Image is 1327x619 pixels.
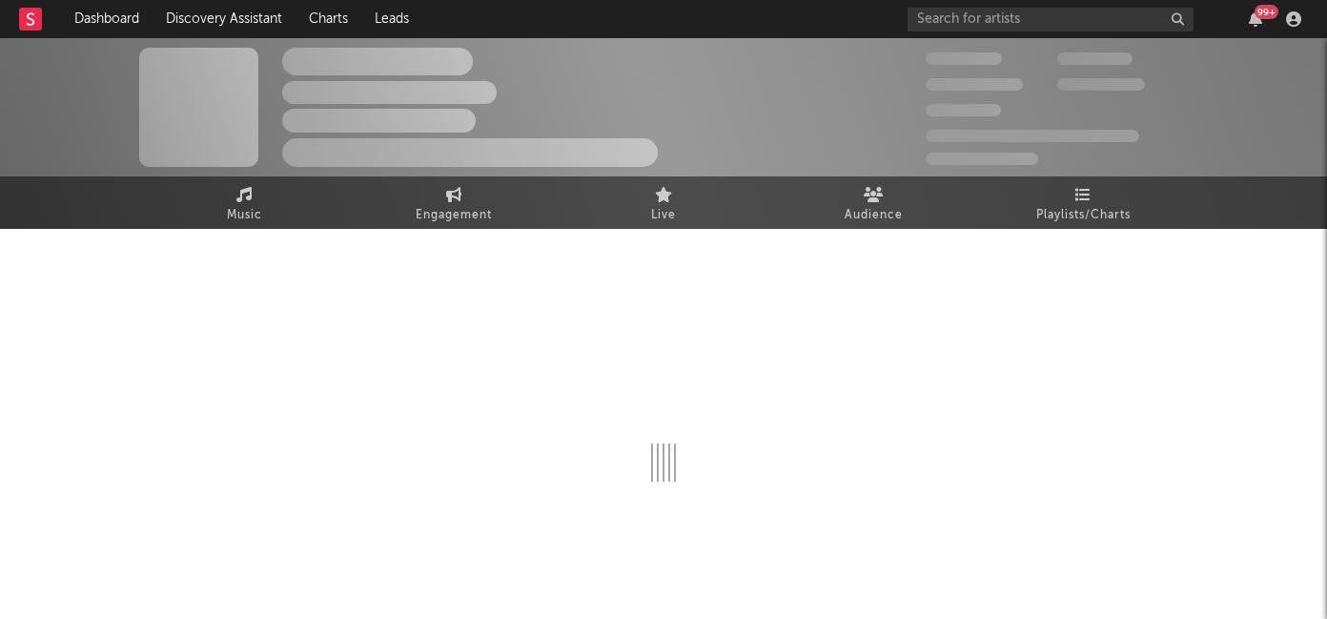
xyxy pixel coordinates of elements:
a: Music [139,176,349,229]
span: Engagement [416,204,492,227]
span: 50,000,000 Monthly Listeners [926,130,1139,142]
span: Music [227,204,262,227]
span: 300,000 [926,52,1002,65]
span: 100,000 [1057,52,1133,65]
span: 1,000,000 [1057,78,1145,91]
button: 99+ [1249,11,1262,27]
div: 99 + [1255,5,1278,19]
span: Audience [845,204,903,227]
a: Engagement [349,176,559,229]
input: Search for artists [908,8,1194,31]
a: Audience [768,176,978,229]
span: Playlists/Charts [1036,204,1131,227]
span: Jump Score: 85.0 [926,153,1038,165]
a: Live [559,176,768,229]
span: Live [651,204,676,227]
span: 100,000 [926,104,1001,116]
a: Playlists/Charts [978,176,1188,229]
span: 50,000,000 [926,78,1023,91]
